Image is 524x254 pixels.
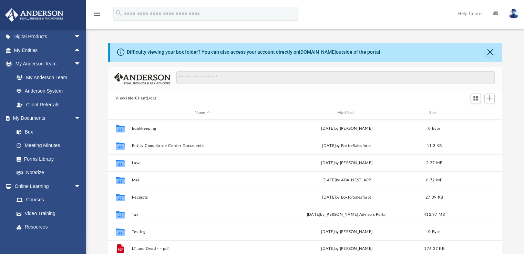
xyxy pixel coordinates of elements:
img: User Pic [508,9,519,19]
span: 2.27 MB [426,161,442,165]
input: Search files and folders [176,71,494,84]
div: [DATE] by [PERSON_NAME] [276,126,417,132]
a: Online Learningarrow_drop_down [5,179,88,193]
a: Resources [10,220,88,234]
span: 0 Byte [428,127,440,130]
span: 8.72 MB [426,178,442,182]
button: Close [485,47,495,57]
a: My Entitiesarrow_drop_up [5,43,91,57]
a: My Anderson Team [10,71,84,84]
button: Receipts [132,195,273,200]
span: arrow_drop_down [74,30,88,44]
div: Size [420,110,448,116]
button: Testing [132,230,273,234]
div: [DATE] by ABA_NEST_APP [276,177,417,183]
div: [DATE] by [PERSON_NAME] [276,246,417,252]
i: menu [93,10,101,18]
a: Courses [10,193,88,207]
div: [DATE] by [PERSON_NAME] [276,229,417,235]
button: Entity Compliance Center Documents [132,144,273,148]
span: arrow_drop_down [74,179,88,193]
button: Bookkeeping [132,126,273,131]
a: Meeting Minutes [10,139,88,152]
div: Difficulty viewing your box folder? You can also access your account directly on outside of the p... [127,49,382,56]
a: Box [10,125,84,139]
button: Viewable-ClientDocs [115,95,156,102]
div: [DATE] by BoxforSalesforce [276,194,417,201]
a: My Anderson Teamarrow_drop_down [5,57,88,71]
span: arrow_drop_down [74,57,88,71]
a: menu [93,13,101,18]
a: Client Referrals [10,98,88,112]
span: arrow_drop_up [74,43,88,57]
button: LT and Deed - -.pdf [132,247,273,251]
div: id [451,110,499,116]
button: Tax [132,212,273,217]
div: [DATE] by BoxforSalesforce [276,143,417,149]
span: 11.3 KB [427,144,442,148]
div: Name [131,110,273,116]
div: [DATE] by [PERSON_NAME] Advisors Portal [276,212,417,218]
i: search [115,9,123,17]
span: 27.09 KB [425,195,443,199]
div: Modified [276,110,418,116]
div: id [111,110,128,116]
span: arrow_drop_down [74,112,88,126]
button: Add [484,94,495,103]
button: Law [132,161,273,165]
a: Video Training [10,207,84,220]
span: 412.97 MB [423,213,444,216]
a: Anderson System [10,84,88,98]
img: Anderson Advisors Platinum Portal [3,8,65,22]
button: Mail [132,178,273,182]
span: 176.27 KB [424,247,444,251]
span: 0 Byte [428,230,440,234]
button: Switch to Grid View [471,94,481,103]
a: Forms Library [10,152,84,166]
a: [DOMAIN_NAME] [299,49,336,55]
a: Notarize [10,166,88,180]
a: My Documentsarrow_drop_down [5,112,88,125]
a: Digital Productsarrow_drop_down [5,30,91,44]
div: [DATE] by [PERSON_NAME] [276,160,417,166]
